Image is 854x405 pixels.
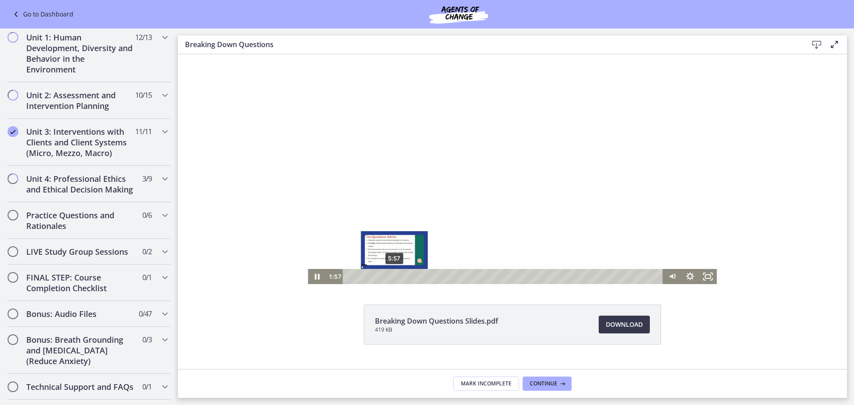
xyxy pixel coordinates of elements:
[461,380,512,387] span: Mark Incomplete
[26,173,135,195] h2: Unit 4: Professional Ethics and Ethical Decision Making
[11,9,73,20] a: Go to Dashboard
[185,39,794,50] h3: Breaking Down Questions
[375,316,498,326] span: Breaking Down Questions Slides.pdf
[375,326,498,333] span: 419 KB
[178,54,847,284] iframe: Video Lesson
[26,309,135,319] h2: Bonus: Audio Files
[8,126,18,137] i: Completed
[486,215,504,230] button: Mute
[142,272,152,283] span: 0 / 1
[521,215,539,230] button: Fullscreen
[504,215,521,230] button: Show settings menu
[26,381,135,392] h2: Technical Support and FAQs
[26,334,135,366] h2: Bonus: Breath Grounding and [MEDICAL_DATA] (Reduce Anxiety)
[26,210,135,231] h2: Practice Questions and Rationales
[139,309,152,319] span: 0 / 47
[142,381,152,392] span: 0 / 1
[135,90,152,100] span: 10 / 15
[599,316,650,333] a: Download
[142,246,152,257] span: 0 / 2
[26,246,135,257] h2: LIVE Study Group Sessions
[606,319,643,330] span: Download
[26,126,135,158] h2: Unit 3: Interventions with Clients and Client Systems (Micro, Mezzo, Macro)
[405,4,512,25] img: Agents of Change
[135,126,152,137] span: 11 / 11
[142,334,152,345] span: 0 / 3
[530,380,557,387] span: Continue
[453,377,519,391] button: Mark Incomplete
[26,32,135,75] h2: Unit 1: Human Development, Diversity and Behavior in the Environment
[26,90,135,111] h2: Unit 2: Assessment and Intervention Planning
[142,173,152,184] span: 3 / 9
[523,377,572,391] button: Continue
[142,210,152,221] span: 0 / 6
[135,32,152,43] span: 12 / 13
[26,272,135,293] h2: FINAL STEP: Course Completion Checklist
